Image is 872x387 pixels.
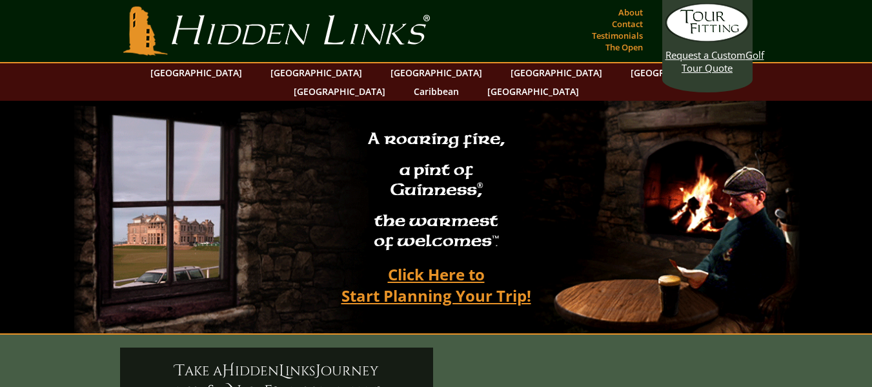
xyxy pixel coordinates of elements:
[609,15,646,33] a: Contact
[665,3,749,74] a: Request a CustomGolf Tour Quote
[222,361,235,381] span: H
[624,63,729,82] a: [GEOGRAPHIC_DATA]
[481,82,585,101] a: [GEOGRAPHIC_DATA]
[279,361,285,381] span: L
[287,82,392,101] a: [GEOGRAPHIC_DATA]
[602,38,646,56] a: The Open
[264,63,369,82] a: [GEOGRAPHIC_DATA]
[504,63,609,82] a: [GEOGRAPHIC_DATA]
[384,63,489,82] a: [GEOGRAPHIC_DATA]
[329,259,544,311] a: Click Here toStart Planning Your Trip!
[589,26,646,45] a: Testimonials
[615,3,646,21] a: About
[407,82,465,101] a: Caribbean
[360,123,513,259] h2: A roaring fire, a pint of Guinness , the warmest of welcomes™.
[316,361,321,381] span: J
[175,361,185,381] span: T
[144,63,248,82] a: [GEOGRAPHIC_DATA]
[665,48,745,61] span: Request a Custom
